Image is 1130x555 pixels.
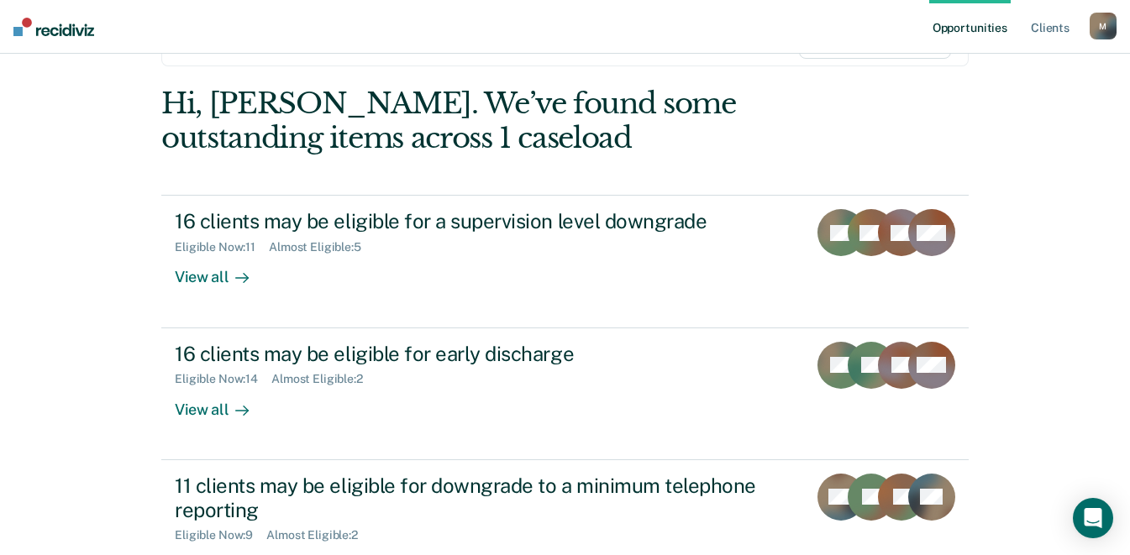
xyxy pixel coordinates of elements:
div: 16 clients may be eligible for early discharge [175,342,765,366]
div: Almost Eligible : 2 [266,528,371,542]
img: Recidiviz [13,18,94,36]
div: Almost Eligible : 5 [269,240,375,254]
div: Eligible Now : 9 [175,528,266,542]
a: 16 clients may be eligible for early dischargeEligible Now:14Almost Eligible:2View all [161,328,969,460]
div: Open Intercom Messenger [1073,498,1113,538]
button: M [1090,13,1117,39]
a: 16 clients may be eligible for a supervision level downgradeEligible Now:11Almost Eligible:5View all [161,195,969,327]
div: View all [175,386,269,419]
div: Hi, [PERSON_NAME]. We’ve found some outstanding items across 1 caseload [161,86,807,155]
div: 16 clients may be eligible for a supervision level downgrade [175,209,765,233]
div: View all [175,254,269,287]
div: Eligible Now : 11 [175,240,269,254]
div: 11 clients may be eligible for downgrade to a minimum telephone reporting [175,474,765,522]
div: Almost Eligible : 2 [271,372,376,386]
div: Eligible Now : 14 [175,372,271,386]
